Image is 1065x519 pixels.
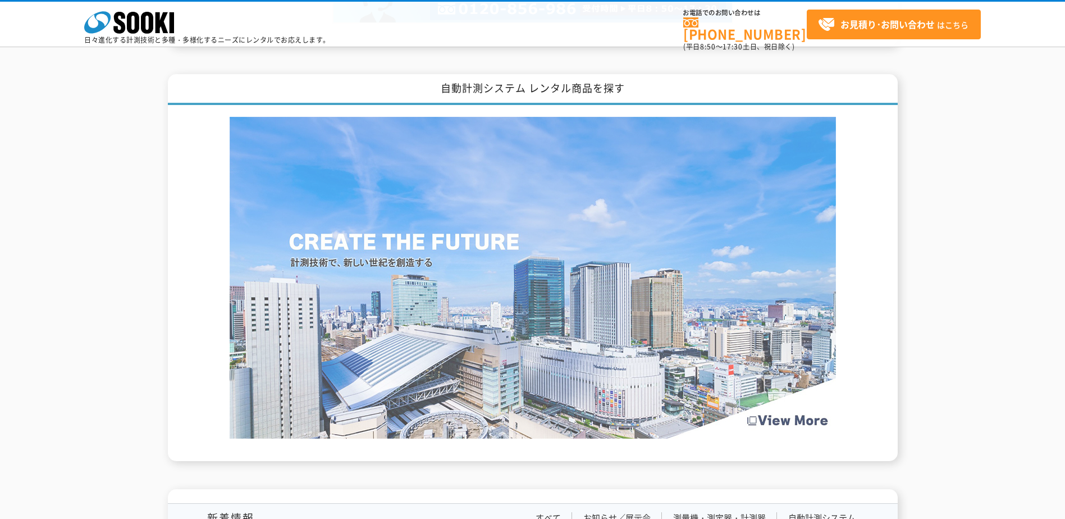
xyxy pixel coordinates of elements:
[230,117,836,439] img: Create the Future
[807,10,981,39] a: お見積り･お問い合わせはこちら
[84,37,330,43] p: 日々進化する計測技術と多種・多様化するニーズにレンタルでお応えします。
[168,74,898,105] h1: 自動計測システム レンタル商品を探す
[683,42,794,52] span: (平日 ～ 土日、祝日除く)
[700,42,716,52] span: 8:50
[683,17,807,40] a: [PHONE_NUMBER]
[840,17,935,31] strong: お見積り･お問い合わせ
[683,10,807,16] span: お電話でのお問い合わせは
[230,427,836,438] a: Create the Future
[723,42,743,52] span: 17:30
[818,16,968,33] span: はこちら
